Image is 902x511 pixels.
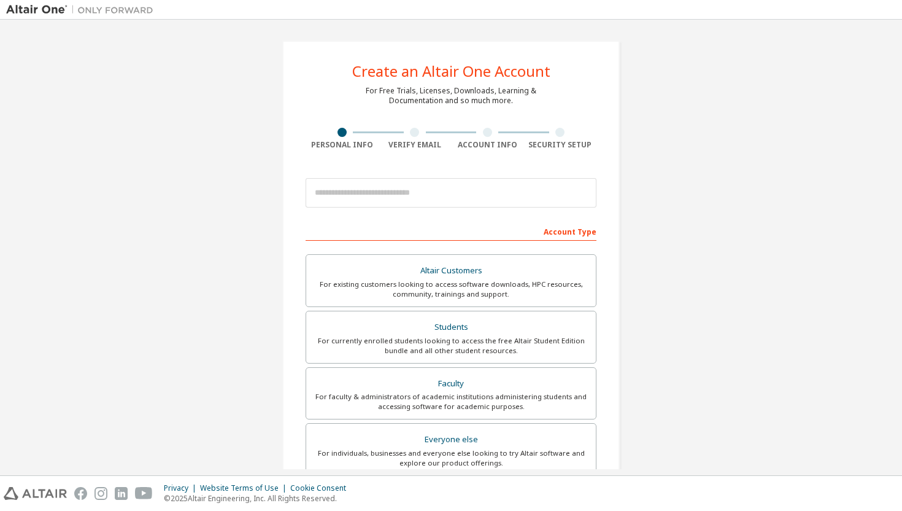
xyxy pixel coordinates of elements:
div: Everyone else [314,431,588,448]
img: instagram.svg [94,487,107,500]
div: Privacy [164,483,200,493]
div: Website Terms of Use [200,483,290,493]
div: For faculty & administrators of academic institutions administering students and accessing softwa... [314,392,588,412]
div: Security Setup [524,140,597,150]
img: linkedin.svg [115,487,128,500]
img: youtube.svg [135,487,153,500]
div: Personal Info [306,140,379,150]
div: Students [314,319,588,336]
div: Faculty [314,375,588,392]
div: Create an Altair One Account [352,64,550,79]
div: For currently enrolled students looking to access the free Altair Student Edition bundle and all ... [314,336,588,356]
div: Account Info [451,140,524,150]
div: Account Type [306,221,596,241]
img: facebook.svg [74,487,87,500]
div: Verify Email [379,140,452,150]
img: altair_logo.svg [4,487,67,500]
img: Altair One [6,4,160,16]
div: For individuals, businesses and everyone else looking to try Altair software and explore our prod... [314,448,588,468]
p: © 2025 Altair Engineering, Inc. All Rights Reserved. [164,493,353,504]
div: Cookie Consent [290,483,353,493]
div: Altair Customers [314,262,588,279]
div: For existing customers looking to access software downloads, HPC resources, community, trainings ... [314,279,588,299]
div: For Free Trials, Licenses, Downloads, Learning & Documentation and so much more. [366,86,536,106]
